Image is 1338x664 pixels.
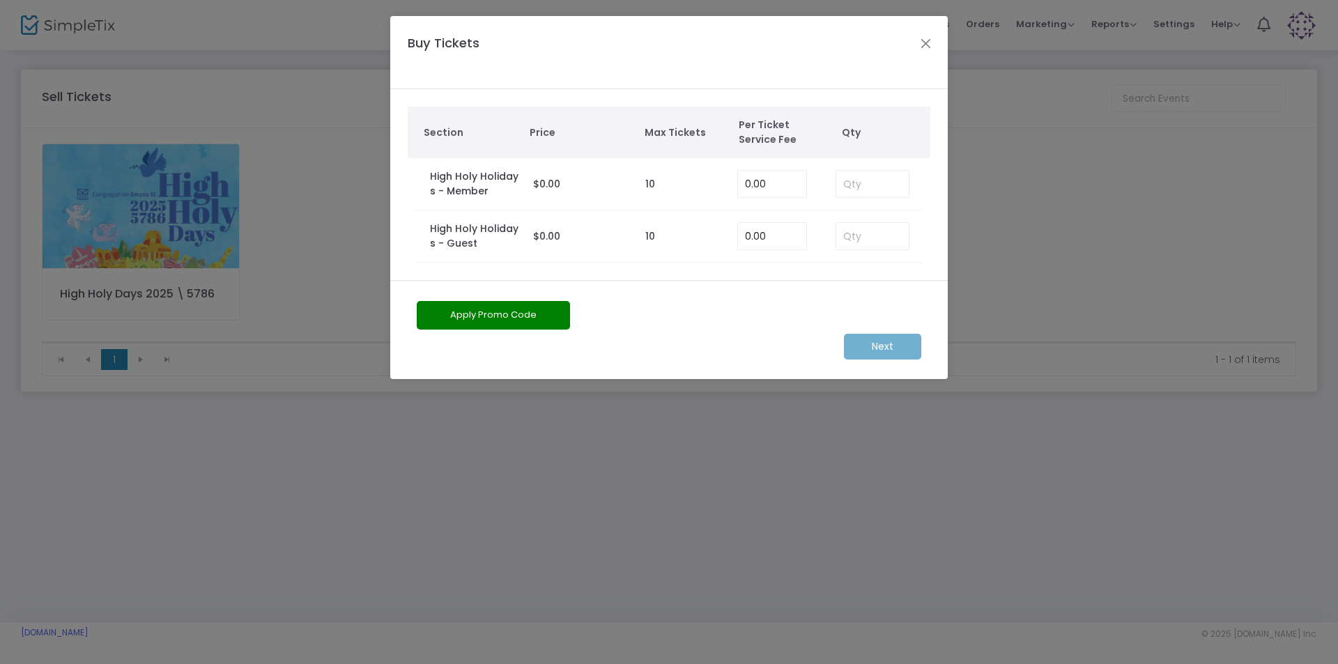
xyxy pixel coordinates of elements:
[645,229,655,244] label: 10
[738,171,806,197] input: Enter Service Fee
[533,177,560,191] span: $0.00
[917,34,935,52] button: Close
[530,125,631,140] span: Price
[836,171,909,197] input: Qty
[430,222,520,251] label: High Holy Holidays - Guest
[645,177,655,192] label: 10
[533,229,560,243] span: $0.00
[645,125,725,140] span: Max Tickets
[417,301,570,330] button: Apply Promo Code
[430,169,520,199] label: High Holy Holidays - Member
[739,118,819,147] span: Per Ticket Service Fee
[738,223,806,249] input: Enter Service Fee
[842,125,924,140] span: Qty
[401,33,532,72] h4: Buy Tickets
[424,125,516,140] span: Section
[836,223,909,249] input: Qty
